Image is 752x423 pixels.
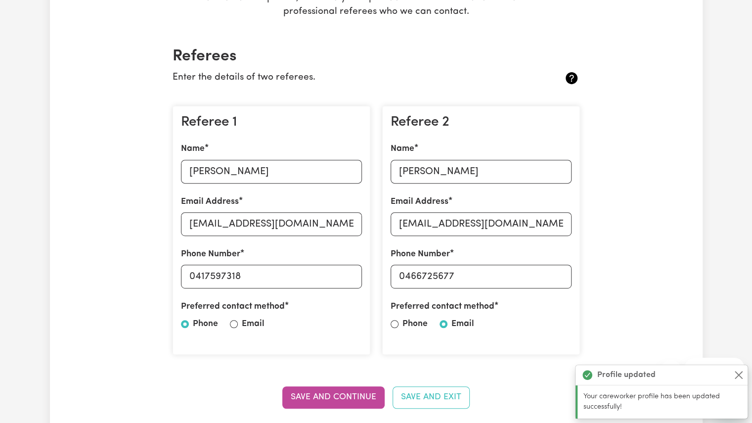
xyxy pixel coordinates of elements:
h3: Referee 1 [181,114,362,131]
strong: Profile updated [597,369,656,381]
button: Save and Exit [393,386,470,408]
iframe: Close message [661,360,681,379]
label: Phone [193,318,218,330]
label: Phone Number [391,248,450,261]
label: Phone Number [181,248,240,261]
button: Close [733,369,745,381]
label: Email Address [181,195,239,208]
label: Email [242,318,265,330]
label: Name [391,142,414,155]
p: Your careworker profile has been updated successfully! [583,391,742,413]
span: Need any help? [6,7,60,15]
label: Name [181,142,205,155]
label: Email [451,318,474,330]
h2: Referees [173,47,580,66]
iframe: Message from company [685,358,744,379]
label: Phone [402,318,428,330]
p: Enter the details of two referees. [173,71,512,85]
button: Save and Continue [282,386,385,408]
label: Preferred contact method [181,300,285,313]
label: Email Address [391,195,448,208]
h3: Referee 2 [391,114,572,131]
label: Preferred contact method [391,300,494,313]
